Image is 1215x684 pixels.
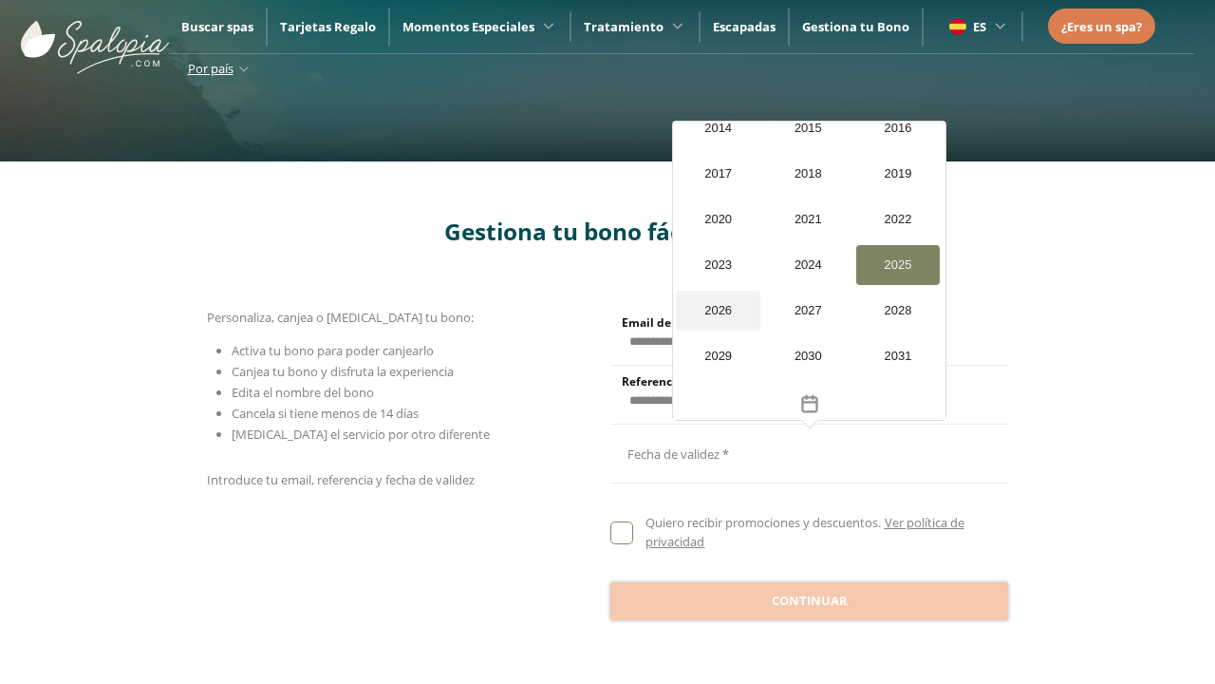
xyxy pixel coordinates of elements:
div: 2018 [766,154,850,194]
span: [MEDICAL_DATA] el servicio por otro diferente [232,426,490,443]
div: 2016 [856,108,941,148]
a: ¿Eres un spa? [1061,16,1142,37]
div: 2034 [856,382,941,422]
div: 2026 [676,291,760,331]
span: Activa tu bono para poder canjearlo [232,342,434,359]
span: Cancela si tiene menos de 14 días [232,405,419,422]
div: 2017 [676,154,760,194]
span: Quiero recibir promociones y descuentos. [645,514,881,531]
span: Personaliza, canjea o [MEDICAL_DATA] tu bono: [207,309,474,326]
div: 2028 [856,291,941,331]
div: 2032 [676,382,760,422]
a: Escapadas [713,18,776,35]
span: Por país [188,60,234,77]
div: 2021 [766,199,850,239]
span: Introduce tu email, referencia y fecha de validez [207,471,475,488]
span: Edita el nombre del bono [232,384,374,401]
div: 2024 [766,245,850,285]
span: ¿Eres un spa? [1061,18,1142,35]
div: 2020 [676,199,760,239]
div: 2015 [766,108,850,148]
div: 2025 [856,245,941,285]
button: Continuar [610,582,1008,620]
a: Tarjetas Regalo [280,18,376,35]
span: Canjea tu bono y disfruta la experiencia [232,363,454,380]
span: Continuar [772,592,848,611]
div: 2031 [856,336,941,376]
div: 2022 [856,199,941,239]
div: 2030 [766,336,850,376]
img: ImgLogoSpalopia.BvClDcEz.svg [21,2,169,74]
div: 2029 [676,336,760,376]
div: 2019 [856,154,941,194]
a: Gestiona tu Bono [802,18,909,35]
a: Buscar spas [181,18,253,35]
span: Gestiona tu bono fácilmente [444,216,771,247]
div: 2014 [676,108,760,148]
div: 2023 [676,245,760,285]
div: 2033 [766,382,850,422]
button: Toggle overlay [673,387,945,420]
a: Ver política de privacidad [645,514,963,550]
div: 2027 [766,291,850,331]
